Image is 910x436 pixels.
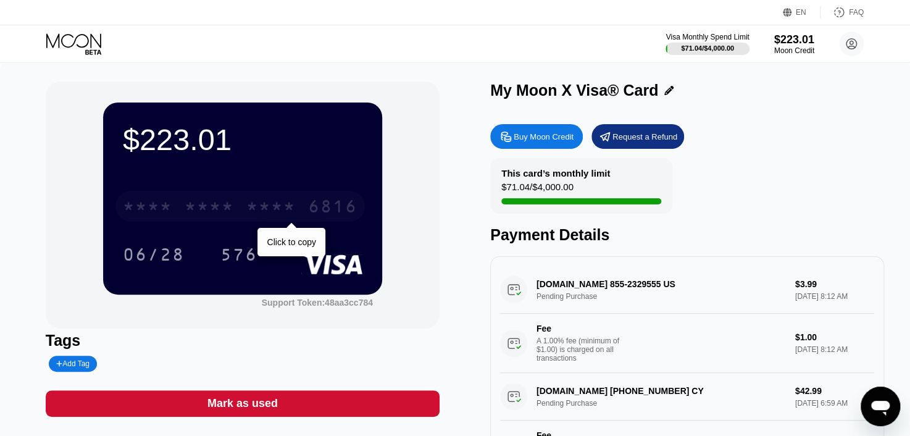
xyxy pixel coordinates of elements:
div: $223.01 [774,33,814,46]
div: $71.04 / $4,000.00 [501,182,574,198]
div: Add Tag [56,359,90,368]
div: 06/28 [114,239,194,270]
div: $223.01Moon Credit [774,33,814,55]
div: My Moon X Visa® Card [490,82,658,99]
div: FeeA 1.00% fee (minimum of $1.00) is charged on all transactions$1.00[DATE] 8:12 AM [500,314,874,373]
div: FAQ [820,6,864,19]
div: 576 [220,246,257,266]
div: Buy Moon Credit [514,132,574,142]
div: Buy Moon Credit [490,124,583,149]
div: $1.00 [795,332,874,342]
div: Moon Credit [774,46,814,55]
div: 6816 [308,198,357,218]
iframe: Button to launch messaging window [861,387,900,426]
div: Request a Refund [591,124,684,149]
div: Support Token: 48aa3cc784 [262,298,373,308]
div: EN [783,6,820,19]
div: Payment Details [490,226,884,244]
div: FAQ [849,8,864,17]
div: Fee [536,324,623,333]
div: [DATE] 8:12 AM [795,345,874,354]
div: A 1.00% fee (minimum of $1.00) is charged on all transactions [536,337,629,363]
div: This card’s monthly limit [501,168,610,178]
div: $223.01 [123,122,362,157]
div: Tags [46,332,440,350]
div: Mark as used [207,396,278,411]
div: 576 [211,239,267,270]
div: EN [796,8,806,17]
div: Visa Monthly Spend Limit [666,33,749,41]
div: Request a Refund [612,132,677,142]
div: Support Token:48aa3cc784 [262,298,373,308]
div: $71.04 / $4,000.00 [681,44,734,52]
div: Mark as used [46,390,440,417]
div: 06/28 [123,246,185,266]
div: Click to copy [267,237,315,247]
div: Add Tag [49,356,97,372]
div: Visa Monthly Spend Limit$71.04/$4,000.00 [666,33,749,55]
